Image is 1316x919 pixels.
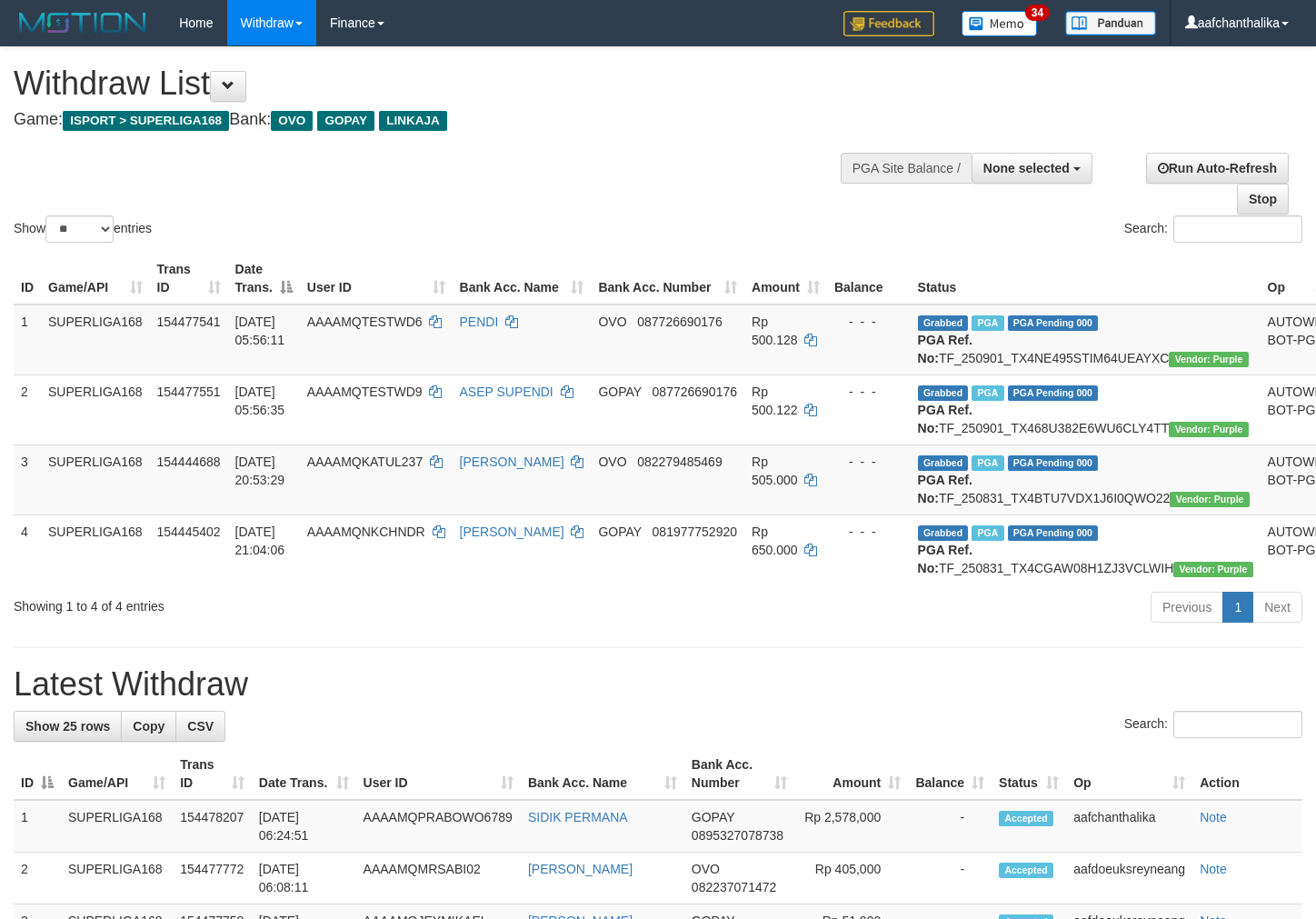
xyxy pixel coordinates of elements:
a: Show 25 rows [14,711,122,742]
a: Stop [1237,184,1289,215]
span: PGA Pending [1008,315,1099,331]
span: Accepted [999,863,1053,878]
span: None selected [983,161,1070,175]
th: Status [911,253,1261,305]
img: panduan.png [1065,11,1156,35]
span: 154444688 [157,455,221,469]
span: AAAAMQTESTWD9 [307,385,423,399]
td: 2 [14,853,61,904]
span: GOPAY [692,810,734,824]
h1: Withdraw List [14,65,859,102]
b: PGA Ref. No: [918,543,972,575]
span: Copy 082279485469 to clipboard [637,455,722,469]
span: Marked by aafmaleo [972,385,1003,401]
input: Search: [1173,215,1302,243]
span: AAAAMQKATUL237 [307,455,423,469]
label: Search: [1124,215,1302,243]
span: Grabbed [918,455,969,471]
th: Bank Acc. Name: activate to sort column ascending [453,253,592,305]
a: [PERSON_NAME] [460,524,564,539]
div: PGA Site Balance / [841,153,972,184]
span: Copy 082237071472 to clipboard [692,880,776,894]
td: [DATE] 06:08:11 [252,853,356,904]
td: TF_250901_TX468U382E6WU6CLY4TT [911,375,1261,445]
span: Rp 650.000 [752,524,798,557]
td: [DATE] 06:24:51 [252,800,356,853]
span: Rp 505.000 [752,455,798,487]
img: MOTION_logo.png [14,9,152,36]
th: Amount: activate to sort column ascending [744,253,827,305]
img: Feedback.jpg [843,11,934,36]
span: AAAAMQTESTWD6 [307,315,423,329]
span: Copy 081977752920 to clipboard [653,524,737,539]
td: SUPERLIGA168 [61,800,173,853]
span: Marked by aafmaleo [972,315,1003,331]
th: Game/API: activate to sort column ascending [41,253,150,305]
span: Copy 0895327078738 to clipboard [692,828,783,843]
div: Showing 1 to 4 of 4 entries [14,590,534,615]
span: Grabbed [918,525,969,541]
a: [PERSON_NAME] [528,862,633,876]
button: None selected [972,153,1092,184]
th: Trans ID: activate to sort column ascending [150,253,228,305]
span: [DATE] 21:04:06 [235,524,285,557]
span: Accepted [999,811,1053,826]
span: CSV [187,719,214,734]
td: TF_250831_TX4BTU7VDX1J6I0QWO22 [911,445,1261,514]
span: Copy 087726690176 to clipboard [637,315,722,329]
span: Vendor URL: https://trx4.1velocity.biz [1173,562,1252,577]
th: Balance [827,253,911,305]
span: PGA Pending [1008,385,1099,401]
label: Search: [1124,711,1302,738]
a: Note [1200,862,1227,876]
span: Vendor URL: https://trx4.1velocity.biz [1170,492,1249,507]
span: LINKAJA [379,111,447,131]
div: - - - [834,313,903,331]
th: Status: activate to sort column ascending [992,748,1066,800]
td: 154478207 [173,800,252,853]
span: PGA Pending [1008,455,1099,471]
td: - [908,853,992,904]
td: Rp 2,578,000 [794,800,908,853]
span: GOPAY [598,524,641,539]
span: [DATE] 05:56:11 [235,315,285,347]
th: Amount: activate to sort column ascending [794,748,908,800]
span: [DATE] 05:56:35 [235,385,285,417]
td: AAAAMQMRSABI02 [356,853,521,904]
a: [PERSON_NAME] [460,455,564,469]
td: 2 [14,375,41,445]
b: PGA Ref. No: [918,333,972,365]
a: 1 [1222,592,1253,623]
span: 154477541 [157,315,221,329]
th: Trans ID: activate to sort column ascending [173,748,252,800]
a: Note [1200,810,1227,824]
span: ISPORT > SUPERLIGA168 [63,111,229,131]
th: Op: activate to sort column ascending [1066,748,1192,800]
span: Copy 087726690176 to clipboard [653,385,737,399]
span: Grabbed [918,315,969,331]
td: TF_250901_TX4NE495STIM64UEAYXC [911,305,1261,375]
th: Bank Acc. Number: activate to sort column ascending [684,748,794,800]
span: 154477551 [157,385,221,399]
a: ASEP SUPENDI [460,385,553,399]
a: Run Auto-Refresh [1146,153,1289,184]
a: CSV [175,711,225,742]
td: 1 [14,800,61,853]
th: Date Trans.: activate to sort column descending [228,253,300,305]
th: ID: activate to sort column descending [14,748,61,800]
span: OVO [598,455,626,469]
input: Search: [1173,711,1302,738]
td: - [908,800,992,853]
span: Grabbed [918,385,969,401]
td: TF_250831_TX4CGAW08H1ZJ3VCLWIH [911,514,1261,584]
td: Rp 405,000 [794,853,908,904]
span: Show 25 rows [25,719,110,734]
b: PGA Ref. No: [918,403,972,435]
span: Vendor URL: https://trx4.1velocity.biz [1169,422,1248,437]
span: GOPAY [598,385,641,399]
div: - - - [834,383,903,401]
span: OVO [271,111,313,131]
th: Action [1192,748,1302,800]
h4: Game: Bank: [14,111,859,129]
div: - - - [834,523,903,541]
